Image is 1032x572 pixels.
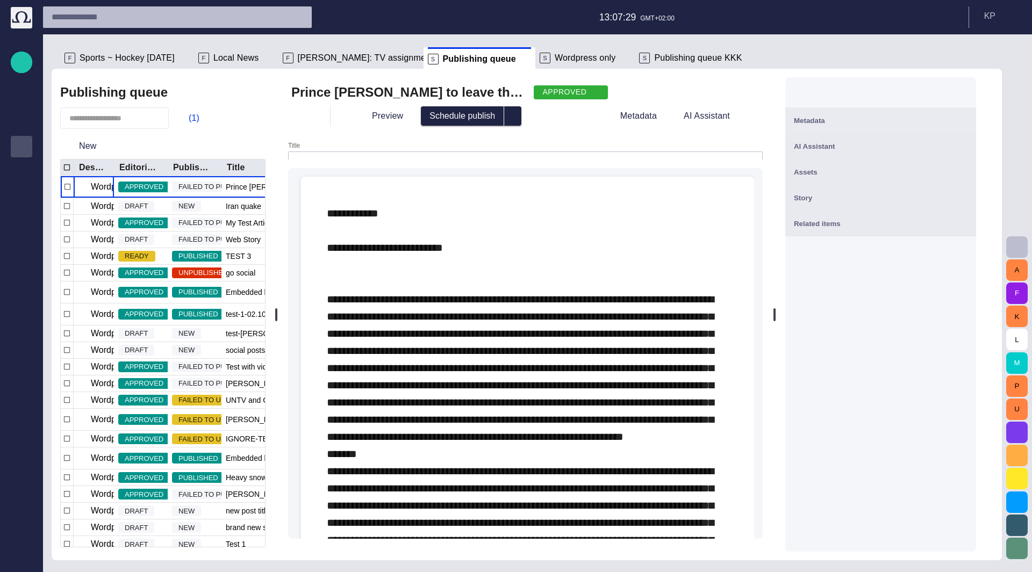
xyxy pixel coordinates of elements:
[15,140,28,153] span: Publishing queue
[118,345,154,356] span: DRAFT
[118,267,170,278] span: APPROVED
[504,106,521,126] button: select publish option
[91,200,167,213] p: Wordpress Reunion
[226,522,279,533] span: brand new story
[534,85,608,99] div: APPROVED
[91,413,167,426] p: Wordpress Reunion
[91,504,167,517] p: Wordpress Reunion
[226,433,277,444] span: IGNORE-TEST
[291,84,526,101] h2: Prince William to leave the military 2
[172,251,225,262] span: PUBLISHED
[91,327,167,340] p: Wordpress Reunion
[1006,306,1028,327] button: K
[785,185,976,211] button: Story
[794,220,841,228] span: Related items
[226,234,261,245] span: Web Story
[11,136,32,157] div: Publishing queue
[119,162,159,173] div: Editorial status
[15,376,28,387] p: Octopus
[213,53,259,63] span: Local News
[288,141,300,150] label: Title
[15,334,28,344] p: [URL][DOMAIN_NAME]
[172,309,225,320] span: PUBLISHED
[540,53,550,63] p: S
[601,106,661,126] button: Metadata
[172,453,225,464] span: PUBLISHED
[15,226,28,237] p: Media-test with filter
[794,142,835,150] span: AI Assistant
[11,329,32,351] div: [URL][DOMAIN_NAME]
[555,53,616,63] span: Wordpress only
[226,345,279,356] span: social posts test
[91,286,167,299] p: Wordpress Reunion
[194,47,278,69] div: FLocal News
[118,489,170,500] span: APPROVED
[15,205,28,218] span: Administration
[118,328,154,339] span: DRAFT
[226,287,336,298] span: Embedded link test - DJ - 24.09.24
[226,472,385,483] span: Heavy snow in northern Japan
[91,308,167,321] p: Wordpress Reunion
[15,355,28,366] p: AI Assistant
[172,201,201,212] span: NEW
[15,162,28,175] span: Publishing queue KKK
[60,47,194,69] div: FSports ~ Hockey [DATE]
[172,361,252,372] span: FAILED TO PUBLISH
[118,378,170,389] span: APPROVED
[91,180,167,193] p: Wordpress Reunion
[15,269,28,282] span: My OctopusX
[794,117,825,125] span: Metadata
[1006,375,1028,397] button: P
[172,523,201,533] span: NEW
[118,395,170,406] span: APPROVED
[118,251,155,262] span: READY
[226,395,300,406] span: UNTV and OCTOPUS
[172,489,252,500] span: FAILED TO PUBLISH
[298,53,433,63] span: [PERSON_NAME]: TV assignment
[226,201,261,212] span: Iran quake
[15,205,28,215] p: Administration
[118,234,154,245] span: DRAFT
[15,140,28,151] p: Publishing queue
[15,97,28,108] p: Rundowns
[226,453,340,464] span: Embedded link test2 - DJ - 24.09.24
[60,85,168,100] h2: Publishing queue
[15,334,28,346] span: [URL][DOMAIN_NAME]
[172,287,225,298] span: PUBLISHED
[91,233,167,246] p: Wordpress Reunion
[226,218,356,228] span: My Test Article hello dolly
[15,312,28,323] p: Editorial Admin
[173,162,213,173] div: Publishing status
[226,489,385,499] span: Mueller may be poised to lift the lid of his investigation
[172,506,201,517] span: NEW
[599,10,636,24] p: 13:07:29
[11,351,32,372] div: AI Assistant
[785,159,976,185] button: Assets
[226,267,255,278] span: go social
[226,182,384,192] span: Prince William to leave the military 2
[976,6,1026,26] button: KP
[172,415,262,425] span: FAILED TO UNPUBLISH
[1006,259,1028,281] button: A
[172,378,252,389] span: FAILED TO PUBLISH
[60,136,101,156] button: New
[794,168,818,176] span: Assets
[15,376,28,389] span: Octopus
[15,248,28,260] span: [PERSON_NAME]'s media (playout)
[227,162,245,173] div: Title
[80,53,175,63] span: Sports ~ Hockey [DATE]
[118,309,170,320] span: APPROVED
[172,328,201,339] span: NEW
[226,328,302,339] span: test-adam
[15,291,28,303] span: Social Media
[15,269,28,280] p: My OctopusX
[283,53,293,63] p: F
[15,183,28,194] p: Media
[11,93,32,394] ul: main menu
[91,344,167,357] p: Wordpress Reunion
[118,218,170,228] span: APPROVED
[665,106,734,126] button: AI Assistant
[172,218,252,228] span: FAILED TO PUBLISH
[1006,329,1028,350] button: L
[443,54,516,64] span: Publishing queue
